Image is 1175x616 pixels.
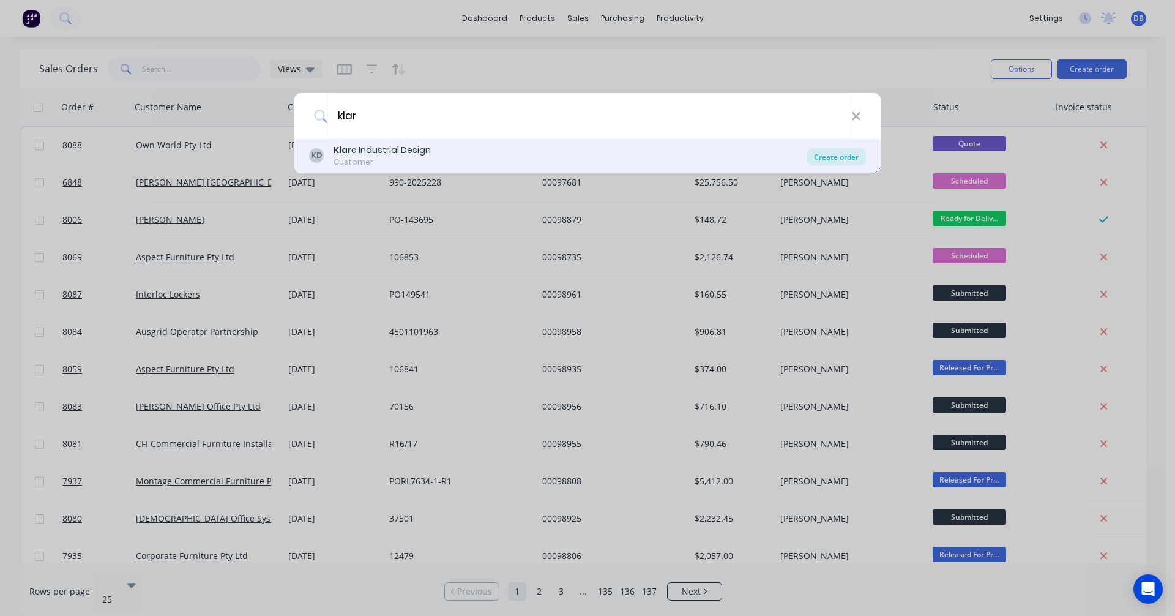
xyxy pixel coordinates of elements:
[334,144,351,156] b: Klar
[807,148,866,165] div: Create order
[334,144,431,157] div: o Industrial Design
[309,148,324,163] div: KD
[1133,574,1163,604] div: Open Intercom Messenger
[334,157,431,168] div: Customer
[327,93,851,139] input: Enter a customer name to create a new order...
